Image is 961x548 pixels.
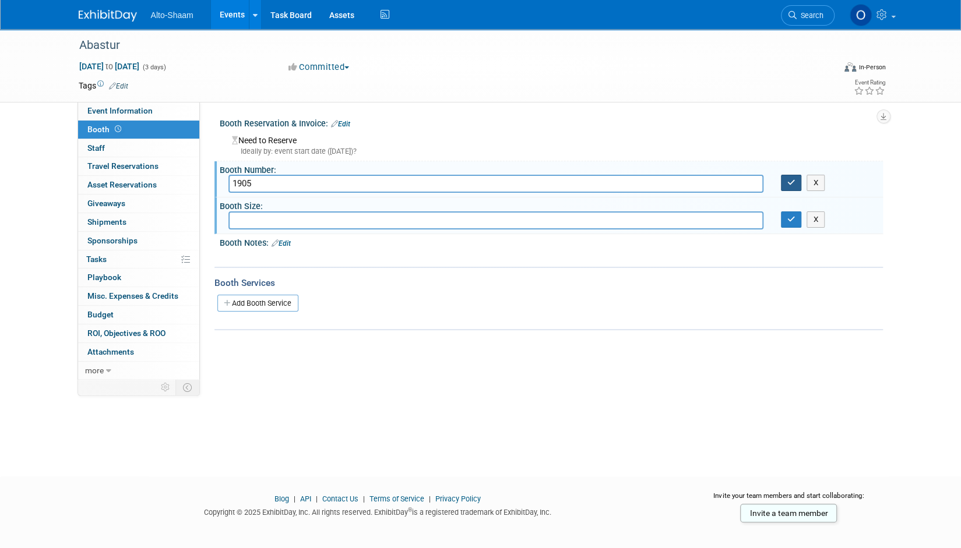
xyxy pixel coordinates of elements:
span: Booth [87,125,124,134]
span: ROI, Objectives & ROO [87,328,166,338]
span: | [291,494,298,503]
span: | [426,494,434,503]
a: Shipments [78,213,199,231]
img: Format-Inperson.png [844,62,856,72]
a: Privacy Policy [435,494,481,503]
a: Playbook [78,268,199,287]
div: Booth Notes: [220,234,883,249]
a: Misc. Expenses & Credits [78,287,199,305]
span: Event Information [87,106,153,115]
span: Staff [87,143,105,153]
a: Tasks [78,250,199,268]
a: Sponsorships [78,232,199,250]
span: Booth not reserved yet [112,125,124,133]
span: [DATE] [DATE] [79,61,140,72]
div: Event Rating [853,80,885,86]
a: Budget [78,306,199,324]
div: Abastur [75,35,817,56]
div: Invite your team members and start collaborating: [695,491,883,508]
a: Travel Reservations [78,157,199,175]
span: to [104,62,115,71]
span: Budget [87,310,114,319]
span: Giveaways [87,199,125,208]
a: Asset Reservations [78,176,199,194]
sup: ® [408,507,412,513]
span: Alto-Shaam [151,10,193,20]
a: Terms of Service [369,494,424,503]
span: Asset Reservations [87,180,157,189]
span: Misc. Expenses & Credits [87,291,178,300]
span: Playbook [87,273,121,282]
a: API [300,494,311,503]
a: Attachments [78,343,199,361]
div: Booth Size: [220,197,883,212]
span: Shipments [87,217,126,227]
span: Sponsorships [87,236,138,245]
div: Event Format [766,61,886,78]
div: Booth Number: [220,161,883,176]
a: ROI, Objectives & ROO [78,324,199,342]
a: Invite a team member [740,504,837,522]
button: X [807,211,825,228]
span: | [360,494,368,503]
span: (3 days) [142,63,166,71]
a: Booth [78,121,199,139]
span: Tasks [86,254,107,264]
button: X [807,175,825,191]
div: Booth Reservation & Invoice: [220,115,883,130]
span: Search [797,11,823,20]
span: Attachments [87,347,134,356]
td: Personalize Event Tab Strip [156,380,176,395]
a: Contact Us [322,494,358,503]
a: Add Booth Service [217,295,298,312]
a: Edit [331,120,350,128]
td: Toggle Event Tabs [175,380,199,395]
a: more [78,362,199,380]
img: Olivia Strasser [850,4,872,26]
span: | [313,494,321,503]
a: Event Information [78,102,199,120]
a: Edit [109,82,128,90]
div: Copyright © 2025 ExhibitDay, Inc. All rights reserved. ExhibitDay is a registered trademark of Ex... [79,504,678,518]
span: more [85,366,104,375]
div: Need to Reserve [228,132,874,157]
div: In-Person [858,63,885,72]
a: Staff [78,139,199,157]
a: Blog [274,494,289,503]
a: Search [781,5,835,26]
img: ExhibitDay [79,10,137,22]
td: Tags [79,80,128,91]
button: Committed [284,61,354,73]
div: Ideally by: event start date ([DATE])? [232,146,874,157]
a: Edit [272,239,291,248]
div: Booth Services [214,277,883,289]
a: Giveaways [78,195,199,213]
span: Travel Reservations [87,161,159,171]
